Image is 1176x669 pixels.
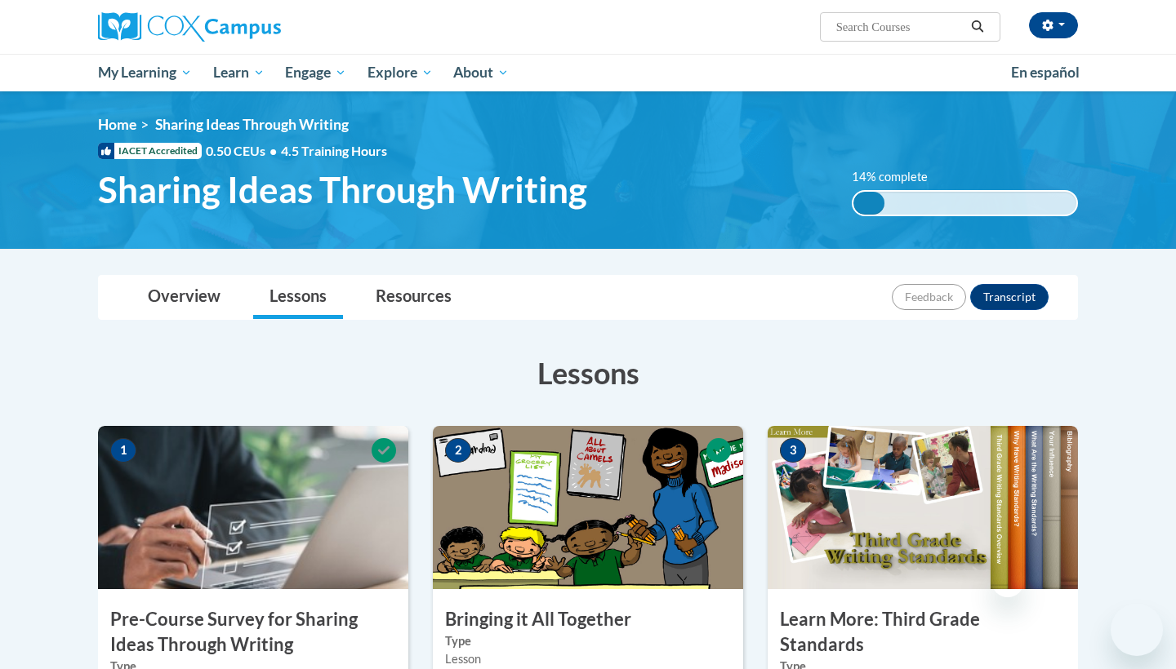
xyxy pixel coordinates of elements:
button: Feedback [892,284,966,310]
span: 3 [780,438,806,463]
iframe: Close message [991,565,1024,597]
span: Engage [285,63,346,82]
a: Explore [357,54,443,91]
span: Explore [367,63,433,82]
div: 14% complete [853,192,884,215]
a: My Learning [87,54,203,91]
button: Account Settings [1029,12,1078,38]
h3: Pre-Course Survey for Sharing Ideas Through Writing [98,607,408,658]
a: Engage [274,54,357,91]
iframe: Button to launch messaging window [1111,604,1163,656]
img: Course Image [433,426,743,589]
a: About [443,54,520,91]
label: Type [445,632,731,650]
h3: Lessons [98,352,1078,393]
a: Cox Campus [98,12,408,42]
span: En español [1011,64,1080,81]
span: • [269,143,277,158]
span: About [453,63,509,82]
img: Cox Campus [98,12,281,42]
span: 4.5 Training Hours [281,143,387,158]
button: Search [965,17,990,37]
span: 0.50 CEUs [206,142,281,160]
a: Overview [131,276,237,319]
span: Sharing Ideas Through Writing [155,116,349,133]
span: IACET Accredited [98,143,202,159]
span: Sharing Ideas Through Writing [98,168,587,211]
a: Home [98,116,136,133]
button: Transcript [970,284,1049,310]
a: Lessons [253,276,343,319]
div: Main menu [73,54,1102,91]
div: Lesson [445,650,731,668]
h3: Learn More: Third Grade Standards [768,607,1078,658]
span: My Learning [98,63,192,82]
img: Course Image [768,426,1078,589]
span: Learn [213,63,265,82]
label: 14% complete [852,168,946,186]
a: Learn [203,54,275,91]
a: Resources [359,276,468,319]
h3: Bringing it All Together [433,607,743,632]
img: Course Image [98,426,408,589]
span: 1 [110,438,136,463]
a: En español [1000,55,1090,90]
input: Search Courses [835,17,965,37]
span: 2 [445,438,471,463]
